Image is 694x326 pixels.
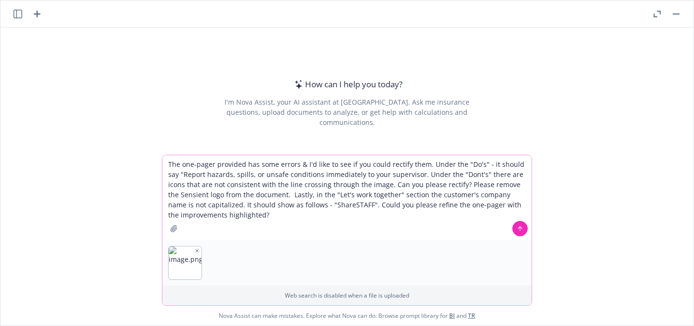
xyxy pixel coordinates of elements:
[468,312,475,320] a: TR
[169,246,201,279] img: image.png
[4,306,690,326] span: Nova Assist can make mistakes. Explore what Nova can do: Browse prompt library for and
[449,312,455,320] a: BI
[168,291,526,299] p: Web search is disabled when a file is uploaded
[162,155,532,240] textarea: The one-pager provided has some errors & I'd like to see if you could rectify them. Under the "Do...
[211,97,482,127] div: I'm Nova Assist, your AI assistant at [GEOGRAPHIC_DATA]. Ask me insurance questions, upload docum...
[292,78,402,91] div: How can I help you today?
